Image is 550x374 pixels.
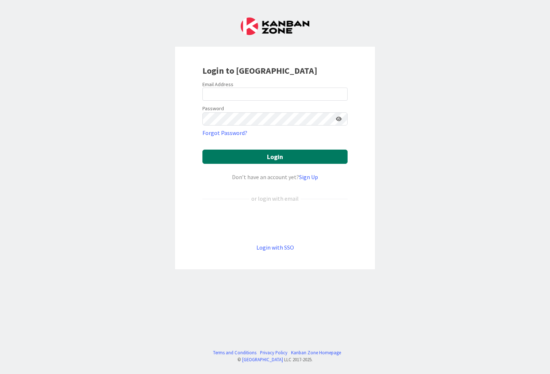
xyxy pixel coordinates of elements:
div: © LLC 2017- 2025 . [209,356,341,363]
b: Login to [GEOGRAPHIC_DATA] [202,65,317,76]
label: Email Address [202,81,233,88]
iframe: Botão Iniciar sessão com o Google [199,215,351,231]
img: Kanban Zone [241,18,309,35]
a: Privacy Policy [260,349,287,356]
a: Forgot Password? [202,128,247,137]
a: Login with SSO [256,244,294,251]
label: Password [202,105,224,112]
div: or login with email [249,194,301,203]
a: Kanban Zone Homepage [291,349,341,356]
button: Login [202,150,348,164]
div: Don’t have an account yet? [202,173,348,181]
a: Terms and Conditions [213,349,256,356]
a: [GEOGRAPHIC_DATA] [242,356,283,362]
a: Sign Up [299,173,318,181]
